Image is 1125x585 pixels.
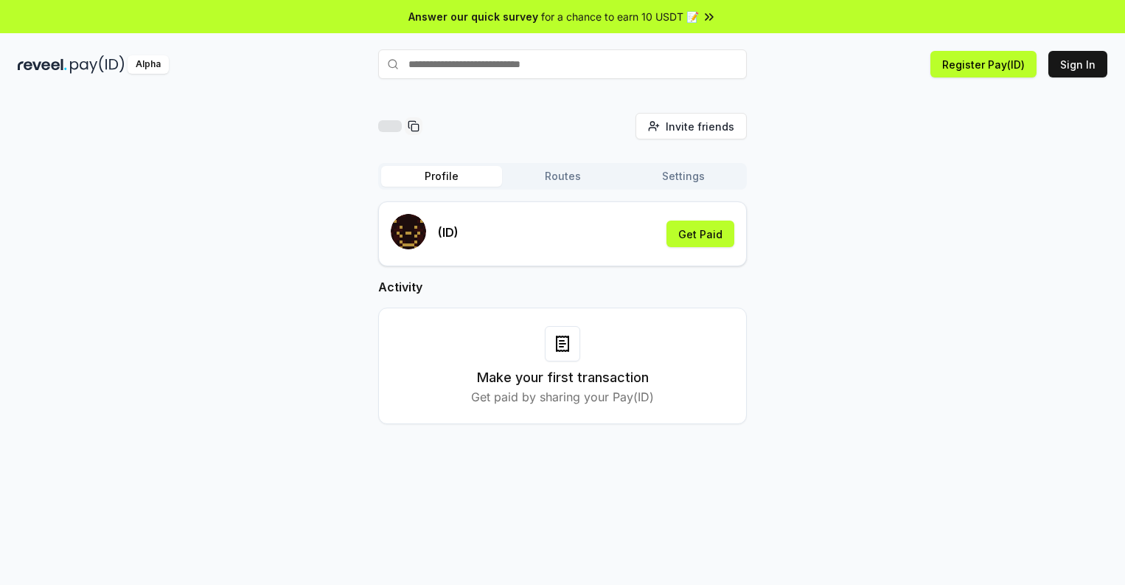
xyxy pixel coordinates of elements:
[666,221,734,247] button: Get Paid
[70,55,125,74] img: pay_id
[623,166,744,187] button: Settings
[471,388,654,406] p: Get paid by sharing your Pay(ID)
[378,278,747,296] h2: Activity
[502,166,623,187] button: Routes
[1048,51,1107,77] button: Sign In
[666,119,734,134] span: Invite friends
[438,224,459,241] p: (ID)
[635,113,747,139] button: Invite friends
[18,55,67,74] img: reveel_dark
[381,166,502,187] button: Profile
[477,367,649,388] h3: Make your first transaction
[541,9,699,24] span: for a chance to earn 10 USDT 📝
[930,51,1037,77] button: Register Pay(ID)
[128,55,169,74] div: Alpha
[408,9,538,24] span: Answer our quick survey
